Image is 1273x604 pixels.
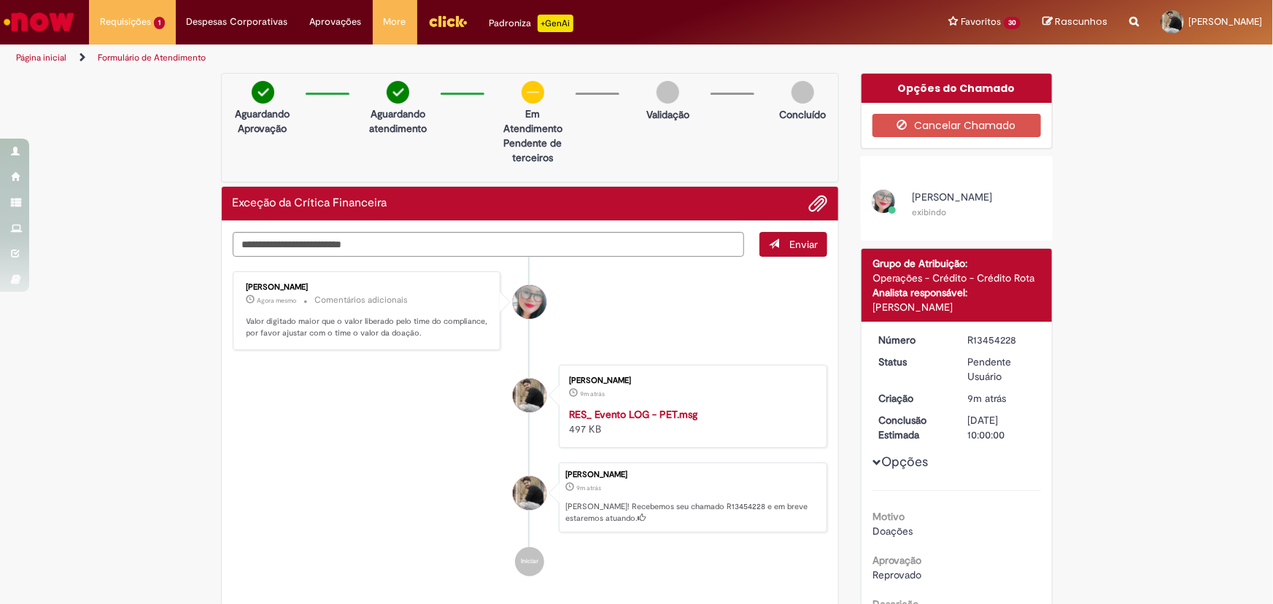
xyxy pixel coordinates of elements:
div: Marcelo Pereira Borges [513,379,546,412]
dt: Criação [867,391,957,406]
img: check-circle-green.png [387,81,409,104]
time: 27/08/2025 19:01:40 [576,484,601,492]
div: Marcelo Pereira Borges [513,476,546,510]
div: Padroniza [490,15,573,32]
p: Pendente de terceiros [498,136,568,165]
span: 1 [154,17,165,29]
p: +GenAi [538,15,573,32]
a: Formulário de Atendimento [98,52,206,63]
span: Reprovado [872,568,921,581]
div: R13454228 [968,333,1036,347]
div: [DATE] 10:00:00 [968,413,1036,442]
div: [PERSON_NAME] [247,283,490,292]
p: Em Atendimento [498,107,568,136]
b: Motivo [872,510,905,523]
small: Comentários adicionais [315,294,409,306]
div: 497 KB [569,407,812,436]
dt: Conclusão Estimada [867,413,957,442]
span: Favoritos [961,15,1001,29]
a: Rascunhos [1042,15,1107,29]
p: [PERSON_NAME]! Recebemos seu chamado R13454228 e em breve estaremos atuando. [565,501,819,524]
div: Opções do Chamado [862,74,1052,103]
time: 27/08/2025 19:01:40 [968,392,1007,405]
div: 27/08/2025 19:01:40 [968,391,1036,406]
span: 9m atrás [580,390,605,398]
ul: Trilhas de página [11,44,837,71]
span: Despesas Corporativas [187,15,288,29]
div: Analista responsável: [872,285,1041,300]
span: 30 [1004,17,1021,29]
span: Doações [872,524,913,538]
time: 27/08/2025 19:01:34 [580,390,605,398]
img: click_logo_yellow_360x200.png [428,10,468,32]
b: Aprovação [872,554,921,567]
small: exibindo [912,206,946,218]
img: img-circle-grey.png [657,81,679,104]
span: More [384,15,406,29]
textarea: Digite sua mensagem aqui... [233,232,745,257]
ul: Histórico de tíquete [233,257,828,591]
dt: Número [867,333,957,347]
p: Aguardando atendimento [363,107,433,136]
p: Valor digitado maior que o valor liberado pelo time do compliance, por favor ajustar com o time o... [247,316,490,338]
div: [PERSON_NAME] [872,300,1041,314]
img: ServiceNow [1,7,77,36]
span: 9m atrás [968,392,1007,405]
span: [PERSON_NAME] [912,190,992,204]
a: Página inicial [16,52,66,63]
div: [PERSON_NAME] [569,376,812,385]
img: check-circle-green.png [252,81,274,104]
span: 9m atrás [576,484,601,492]
span: Aprovações [310,15,362,29]
div: [PERSON_NAME] [565,471,819,479]
li: Marcelo Pereira Borges [233,462,828,533]
span: Requisições [100,15,151,29]
div: Grupo de Atribuição: [872,256,1041,271]
div: Pendente Usuário [968,355,1036,384]
img: circle-minus.png [522,81,544,104]
dt: Status [867,355,957,369]
p: Aguardando Aprovação [228,107,298,136]
span: [PERSON_NAME] [1188,15,1262,28]
button: Adicionar anexos [808,194,827,213]
div: Franciele Fernanda Melo dos Santos [513,285,546,319]
button: Enviar [759,232,827,257]
h2: Exceção da Crítica Financeira Histórico de tíquete [233,197,387,210]
span: Enviar [789,238,818,251]
button: Cancelar Chamado [872,114,1041,137]
p: Concluído [779,107,826,122]
time: 27/08/2025 19:10:28 [258,296,297,305]
div: Operações - Crédito - Crédito Rota [872,271,1041,285]
p: Validação [646,107,689,122]
img: img-circle-grey.png [792,81,814,104]
a: RES_ Evento LOG - PET.msg [569,408,697,421]
span: Rascunhos [1055,15,1107,28]
span: Agora mesmo [258,296,297,305]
